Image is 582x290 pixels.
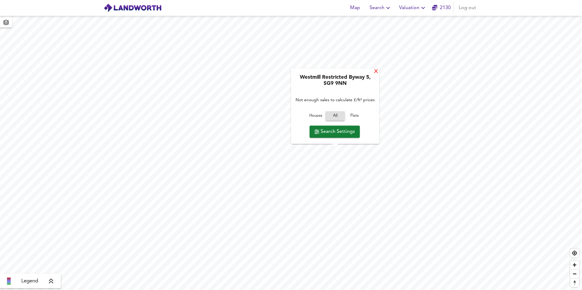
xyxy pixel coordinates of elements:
[367,2,394,14] button: Search
[399,4,427,12] span: Valuation
[328,112,342,119] span: All
[345,2,365,14] button: Map
[314,127,355,136] span: Search Settings
[570,249,579,257] button: Find my location
[346,112,363,119] span: Flats
[294,90,376,109] div: Not enough sales to calculate £/ft² prices
[345,111,364,121] button: Flats
[294,74,376,90] div: Westmill Restricted Byway 5, SG9 9NN
[432,2,451,14] button: 2130
[397,2,429,14] button: Valuation
[21,278,38,285] span: Legend
[456,2,479,14] button: Log out
[348,4,362,12] span: Map
[459,4,476,12] span: Log out
[306,111,325,121] button: Houses
[570,278,579,287] span: Reset bearing to north
[570,278,579,287] button: Reset bearing to north
[570,261,579,269] button: Zoom in
[325,111,345,121] button: All
[310,126,360,138] button: Search Settings
[103,3,162,12] img: logo
[370,4,392,12] span: Search
[432,4,451,12] a: 2130
[307,112,324,119] span: Houses
[570,269,579,278] button: Zoom out
[373,69,379,75] div: X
